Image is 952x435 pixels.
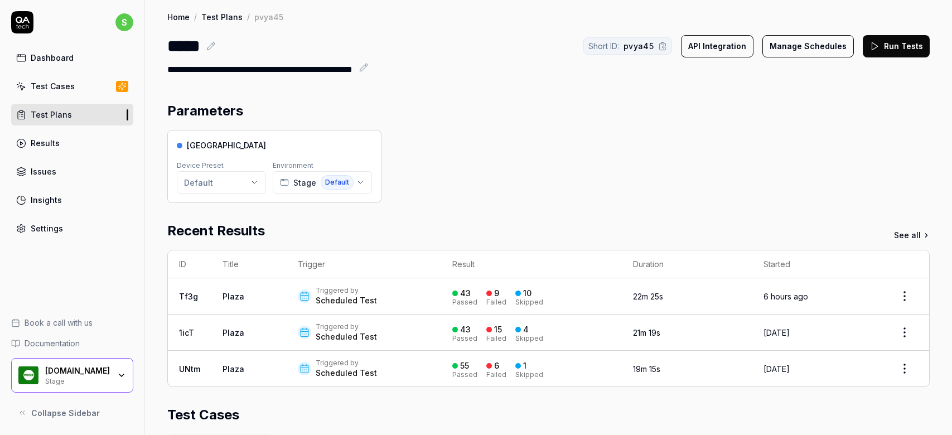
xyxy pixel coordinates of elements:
[273,161,313,170] label: Environment
[515,371,543,378] div: Skipped
[167,405,239,425] h2: Test Cases
[633,328,660,337] time: 21m 19s
[115,11,133,33] button: s
[115,13,133,31] span: s
[762,35,854,57] button: Manage Schedules
[321,175,354,190] span: Default
[494,361,499,371] div: 6
[31,223,63,234] div: Settings
[752,250,880,278] th: Started
[452,371,477,378] div: Passed
[194,11,197,22] div: /
[247,11,250,22] div: /
[179,364,200,374] a: UNtm
[494,288,499,298] div: 9
[201,11,243,22] a: Test Plans
[622,250,752,278] th: Duration
[316,331,377,342] div: Scheduled Test
[494,325,502,335] div: 15
[45,376,110,385] div: Stage
[223,364,244,374] a: Plaza
[681,35,753,57] button: API Integration
[11,104,133,125] a: Test Plans
[254,11,283,22] div: pvya45
[863,35,930,57] button: Run Tests
[168,250,211,278] th: ID
[223,292,244,301] a: Plaza
[515,335,543,342] div: Skipped
[177,171,266,194] button: Default
[316,295,377,306] div: Scheduled Test
[184,177,213,188] div: Default
[11,161,133,182] a: Issues
[167,11,190,22] a: Home
[763,292,808,301] time: 6 hours ago
[588,40,619,52] span: Short ID:
[31,52,74,64] div: Dashboard
[316,322,377,331] div: Triggered by
[11,217,133,239] a: Settings
[633,292,663,301] time: 22m 25s
[187,139,266,151] span: [GEOGRAPHIC_DATA]
[31,109,72,120] div: Test Plans
[25,317,93,328] span: Book a call with us
[624,40,654,52] span: pvya45
[523,325,529,335] div: 4
[11,189,133,211] a: Insights
[167,101,243,121] h2: Parameters
[316,368,377,379] div: Scheduled Test
[179,292,198,301] a: Tf3g
[273,171,372,194] button: StageDefault
[11,75,133,97] a: Test Cases
[486,335,506,342] div: Failed
[31,80,75,92] div: Test Cases
[293,177,316,188] span: Stage
[31,137,60,149] div: Results
[45,366,110,376] div: Pricer.com
[167,221,265,241] h2: Recent Results
[287,250,441,278] th: Trigger
[11,132,133,154] a: Results
[452,299,477,306] div: Passed
[18,365,38,385] img: Pricer.com Logo
[523,361,526,371] div: 1
[11,317,133,328] a: Book a call with us
[460,325,471,335] div: 43
[11,47,133,69] a: Dashboard
[452,335,477,342] div: Passed
[486,371,506,378] div: Failed
[31,407,100,419] span: Collapse Sidebar
[763,328,790,337] time: [DATE]
[179,328,194,337] a: 1icT
[763,364,790,374] time: [DATE]
[316,286,377,295] div: Triggered by
[11,358,133,393] button: Pricer.com Logo[DOMAIN_NAME]Stage
[223,328,244,337] a: Plaza
[441,250,622,278] th: Result
[894,229,930,241] a: See all
[11,402,133,424] button: Collapse Sidebar
[316,359,377,368] div: Triggered by
[25,337,80,349] span: Documentation
[11,337,133,349] a: Documentation
[31,194,62,206] div: Insights
[31,166,56,177] div: Issues
[486,299,506,306] div: Failed
[515,299,543,306] div: Skipped
[633,364,660,374] time: 19m 15s
[523,288,531,298] div: 10
[460,288,471,298] div: 43
[177,161,224,170] label: Device Preset
[460,361,469,371] div: 55
[211,250,287,278] th: Title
